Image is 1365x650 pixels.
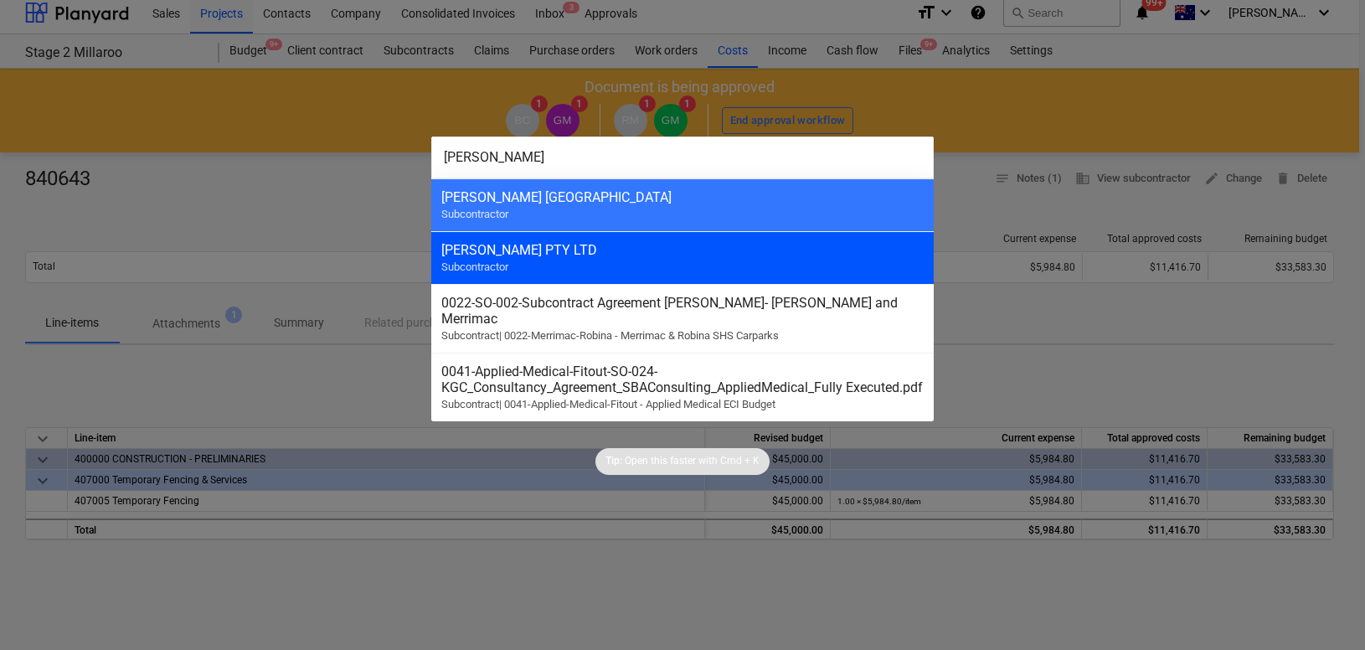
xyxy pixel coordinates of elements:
[441,208,508,220] span: Subcontractor
[431,137,934,178] input: Search for projects, articles, contracts, Claims, subcontractors...
[431,284,934,353] div: 0022-SO-002-Subcontract Agreement [PERSON_NAME]- [PERSON_NAME] and MerrimacSubcontract| 0022-Merr...
[441,189,924,205] div: [PERSON_NAME] [GEOGRAPHIC_DATA]
[441,364,924,395] div: 0041-Applied-Medical-Fitout-SO-024 - KGC_Consultancy_Agreement_SBAConsulting_AppliedMedical_Fully...
[431,178,934,231] div: [PERSON_NAME] [GEOGRAPHIC_DATA]Subcontractor
[625,454,718,468] p: Open this faster with
[1281,570,1365,650] iframe: Chat Widget
[441,261,508,273] span: Subcontractor
[441,242,924,258] div: [PERSON_NAME] PTY LTD
[605,454,622,468] p: Tip:
[595,448,770,475] div: Tip:Open this faster withCmd + K
[720,454,760,468] p: Cmd + K
[431,353,934,421] div: 0041-Applied-Medical-Fitout-SO-024-KGC_Consultancy_Agreement_SBAConsulting_AppliedMedical_Fully E...
[441,398,775,410] span: Subcontract | 0041-Applied-Medical-Fitout - Applied Medical ECI Budget
[441,329,779,342] span: Subcontract | 0022-Merrimac-Robina - Merrimac & Robina SHS Carparks
[441,295,924,327] div: 0022-SO-002 - Subcontract Agreement [PERSON_NAME]- [PERSON_NAME] and Merrimac
[431,231,934,284] div: [PERSON_NAME] PTY LTDSubcontractor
